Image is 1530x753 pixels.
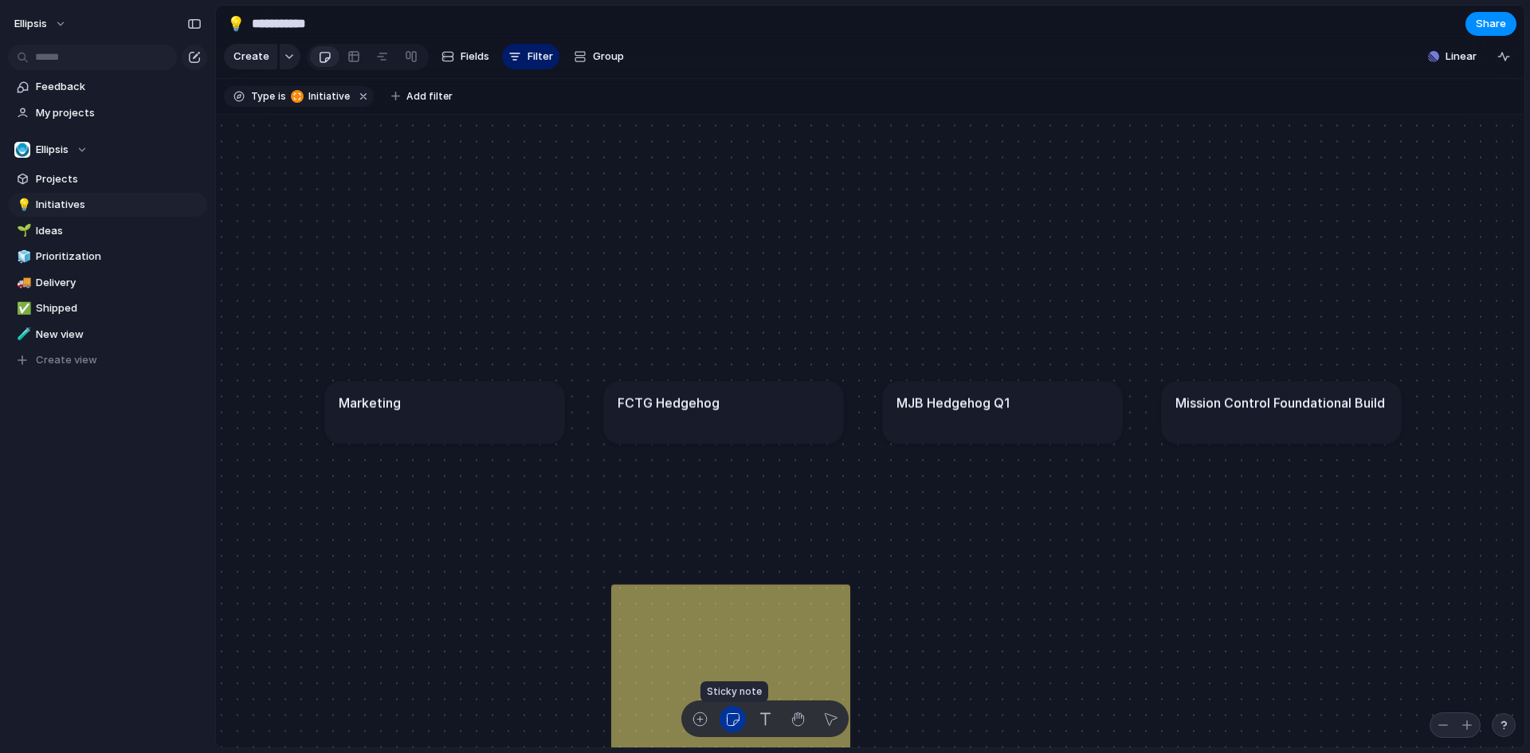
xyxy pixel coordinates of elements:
[223,11,249,37] button: 💡
[36,352,97,368] span: Create view
[435,44,496,69] button: Fields
[14,249,30,265] button: 🧊
[17,222,28,240] div: 🌱
[700,681,768,702] div: Sticky note
[14,16,47,32] span: Ellipsis
[36,223,202,239] span: Ideas
[36,249,202,265] span: Prioritization
[339,393,401,412] h1: Marketing
[17,300,28,318] div: ✅
[17,325,28,343] div: 🧪
[8,348,207,372] button: Create view
[618,393,720,412] h1: FCTG Hedgehog
[8,245,207,269] a: 🧊Prioritization
[36,142,69,158] span: Ellipsis
[14,300,30,316] button: ✅
[8,101,207,125] a: My projects
[275,88,289,105] button: is
[304,89,350,104] span: initiative
[14,223,30,239] button: 🌱
[14,327,30,343] button: 🧪
[224,44,277,69] button: Create
[36,300,202,316] span: Shipped
[8,138,207,162] button: Ellipsis
[36,79,202,95] span: Feedback
[528,49,553,65] span: Filter
[1476,16,1506,32] span: Share
[36,327,202,343] span: New view
[8,75,207,99] a: Feedback
[251,89,275,104] span: Type
[8,271,207,295] a: 🚚Delivery
[382,85,462,108] button: Add filter
[36,105,202,121] span: My projects
[8,193,207,217] a: 💡Initiatives
[7,11,75,37] button: Ellipsis
[36,275,202,291] span: Delivery
[36,171,202,187] span: Projects
[17,248,28,266] div: 🧊
[8,219,207,243] a: 🌱Ideas
[461,49,489,65] span: Fields
[1446,49,1477,65] span: Linear
[1465,12,1516,36] button: Share
[8,296,207,320] a: ✅Shipped
[36,197,202,213] span: Initiatives
[17,273,28,292] div: 🚚
[502,44,559,69] button: Filter
[227,13,245,34] div: 💡
[288,88,353,105] button: initiative
[278,89,286,104] span: is
[8,167,207,191] a: Projects
[1422,45,1483,69] button: Linear
[896,393,1010,412] h1: MJB Hedgehog Q1
[14,197,30,213] button: 💡
[17,196,28,214] div: 💡
[1175,393,1385,412] h1: Mission Control Foundational Build
[14,275,30,291] button: 🚚
[233,49,269,65] span: Create
[566,44,632,69] button: Group
[406,89,453,104] span: Add filter
[593,49,624,65] span: Group
[8,323,207,347] a: 🧪New view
